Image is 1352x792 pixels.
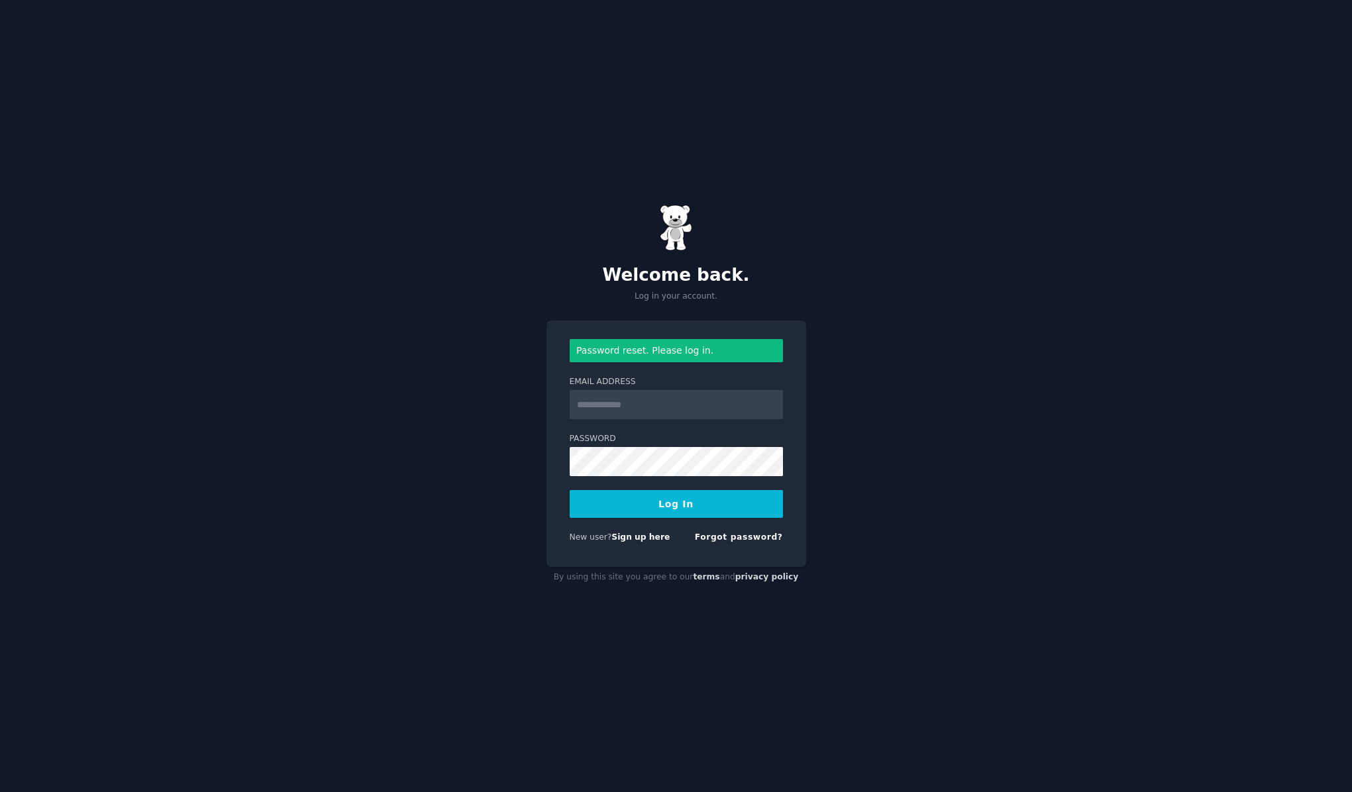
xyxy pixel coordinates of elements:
[660,205,693,251] img: Gummy Bear
[693,572,719,581] a: terms
[546,567,806,588] div: By using this site you agree to our and
[570,433,783,445] label: Password
[735,572,799,581] a: privacy policy
[570,339,783,362] div: Password reset. Please log in.
[546,291,806,303] p: Log in your account.
[570,532,612,542] span: New user?
[695,532,783,542] a: Forgot password?
[570,376,783,388] label: Email Address
[570,490,783,518] button: Log In
[611,532,670,542] a: Sign up here
[546,265,806,286] h2: Welcome back.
